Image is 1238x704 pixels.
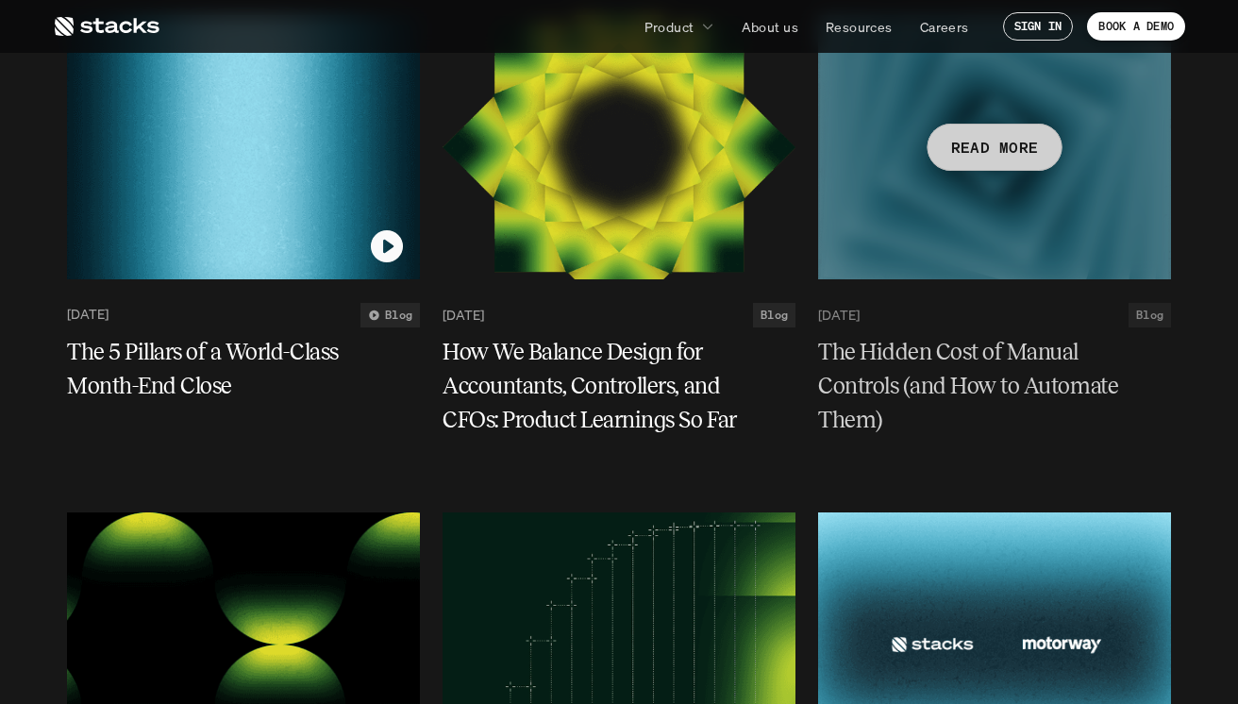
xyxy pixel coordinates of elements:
[1014,20,1062,33] p: SIGN IN
[67,303,420,327] a: [DATE]Blog
[730,9,810,43] a: About us
[443,335,795,437] a: How We Balance Design for Accountants, Controllers, and CFOs: Product Learnings So Far
[818,307,860,323] p: [DATE]
[443,307,484,323] p: [DATE]
[818,335,1171,437] a: The Hidden Cost of Manual Controls (and How to Automate Them)
[818,335,1148,437] h5: The Hidden Cost of Manual Controls (and How to Automate Them)
[818,303,1171,327] a: [DATE]Blog
[443,303,795,327] a: [DATE]Blog
[909,9,980,43] a: Careers
[67,335,420,403] a: The 5 Pillars of a World-Class Month-End Close
[814,9,904,43] a: Resources
[67,307,109,323] p: [DATE]
[1136,309,1163,322] h2: Blog
[1003,12,1074,41] a: SIGN IN
[742,17,798,37] p: About us
[761,309,788,322] h2: Blog
[1087,12,1185,41] a: BOOK A DEMO
[920,17,969,37] p: Careers
[67,335,397,403] h5: The 5 Pillars of a World-Class Month-End Close
[826,17,893,37] p: Resources
[644,17,694,37] p: Product
[818,15,1171,279] a: READ MORE
[443,335,773,437] h5: How We Balance Design for Accountants, Controllers, and CFOs: Product Learnings So Far
[1098,20,1174,33] p: BOOK A DEMO
[283,85,364,100] a: Privacy Policy
[951,133,1039,160] p: READ MORE
[385,309,412,322] h2: Blog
